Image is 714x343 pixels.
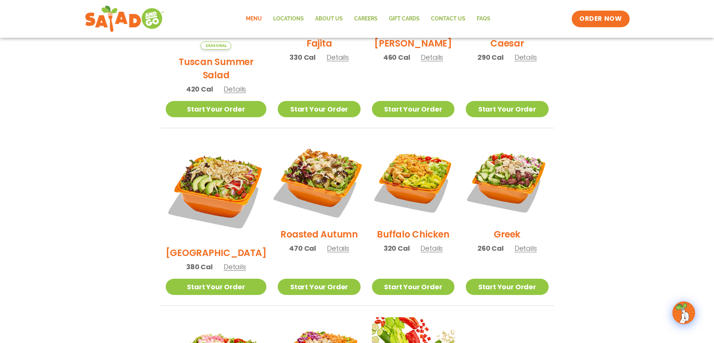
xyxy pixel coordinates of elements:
h2: [GEOGRAPHIC_DATA] [166,246,267,259]
h2: Caesar [490,37,524,50]
a: Start Your Order [466,279,548,295]
span: Details [327,53,349,62]
img: Product photo for BBQ Ranch Salad [166,140,267,241]
a: Menu [240,10,268,28]
span: 460 Cal [383,52,410,62]
a: ORDER NOW [572,11,629,27]
h2: Buffalo Chicken [377,228,449,241]
a: Careers [348,10,383,28]
a: Start Your Order [278,101,360,117]
a: Start Your Order [372,101,454,117]
a: Start Your Order [166,279,267,295]
span: 330 Cal [289,52,316,62]
h2: Roasted Autumn [280,228,358,241]
img: Product photo for Greek Salad [466,140,548,222]
span: Details [327,244,349,253]
span: 260 Cal [478,243,504,253]
a: FAQs [471,10,496,28]
span: 470 Cal [289,243,316,253]
a: Start Your Order [466,101,548,117]
a: GIFT CARDS [383,10,425,28]
span: Seasonal [201,42,231,50]
span: Details [224,262,246,272]
span: 380 Cal [186,262,213,272]
img: Product photo for Buffalo Chicken Salad [372,140,454,222]
img: new-SAG-logo-768×292 [85,4,165,34]
a: Locations [268,10,310,28]
span: Details [515,244,537,253]
h2: Tuscan Summer Salad [166,55,267,82]
h2: Fajita [306,37,332,50]
h2: Greek [494,228,520,241]
a: About Us [310,10,348,28]
span: Details [421,53,443,62]
span: 290 Cal [478,52,504,62]
a: Contact Us [425,10,471,28]
h2: [PERSON_NAME] [374,37,452,50]
a: Start Your Order [166,101,267,117]
span: 320 Cal [384,243,410,253]
img: wpChatIcon [673,302,694,323]
a: Start Your Order [372,279,454,295]
span: Details [515,53,537,62]
span: 420 Cal [186,84,213,94]
span: Details [420,244,443,253]
img: Product photo for Roasted Autumn Salad [271,132,367,229]
nav: Menu [240,10,496,28]
a: Start Your Order [278,279,360,295]
span: Details [224,84,246,94]
span: ORDER NOW [579,14,622,23]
